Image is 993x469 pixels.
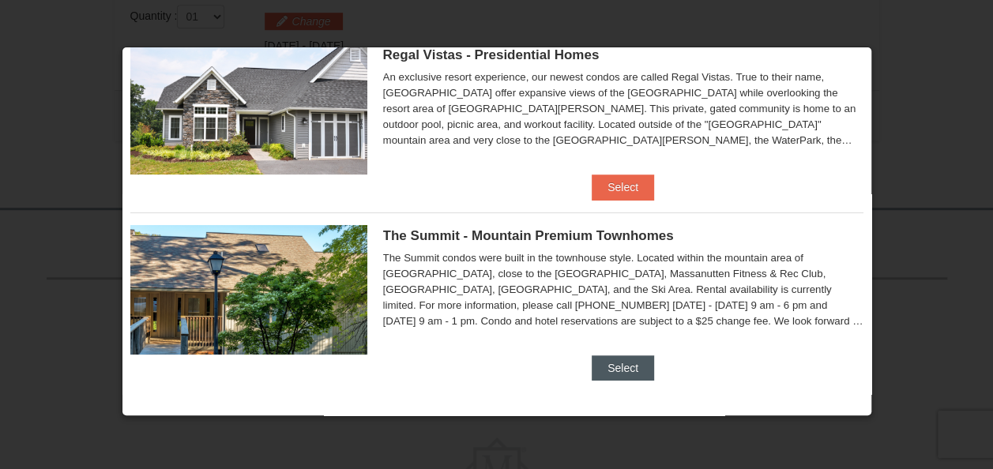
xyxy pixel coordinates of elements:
span: The Summit - Mountain Premium Townhomes [383,228,674,243]
span: Regal Vistas - Presidential Homes [383,47,600,62]
img: 19218991-1-902409a9.jpg [130,44,367,174]
div: The Summit condos were built in the townhouse style. Located within the mountain area of [GEOGRAP... [383,250,863,329]
button: Select [592,174,654,200]
button: Select [592,355,654,381]
div: An exclusive resort experience, our newest condos are called Regal Vistas. True to their name, [G... [383,69,863,148]
img: 19219034-1-0eee7e00.jpg [130,225,367,355]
